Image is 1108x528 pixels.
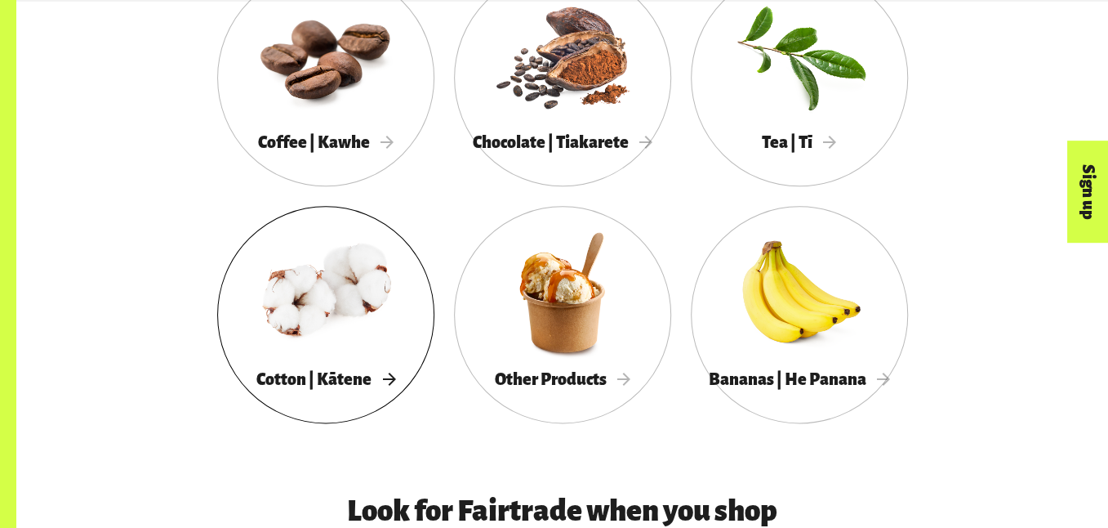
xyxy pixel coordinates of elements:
[217,206,434,423] a: Cotton | Kātene
[691,206,908,423] a: Bananas | He Panana
[762,133,836,151] span: Tea | Tī
[185,495,941,527] h3: Look for Fairtrade when you shop
[258,133,394,151] span: Coffee | Kawhe
[454,206,671,423] a: Other Products
[709,370,890,388] span: Bananas | He Panana
[495,370,630,388] span: Other Products
[473,133,652,151] span: Chocolate | Tiakarete
[256,370,395,388] span: Cotton | Kātene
